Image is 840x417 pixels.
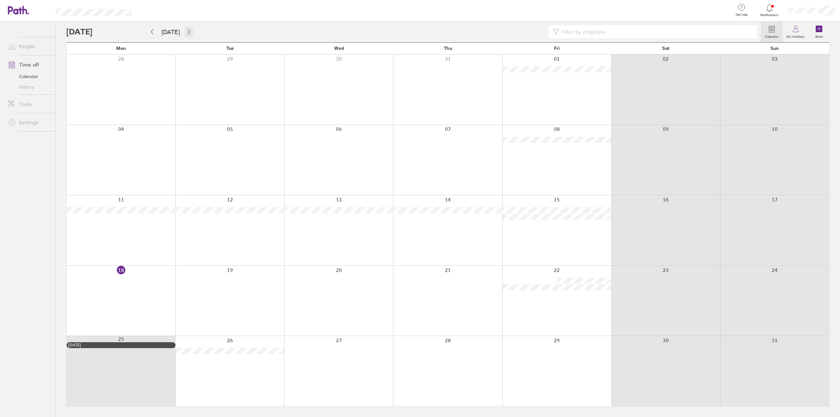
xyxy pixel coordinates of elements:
[783,33,808,39] label: My holidays
[116,46,126,51] span: Mon
[554,46,560,51] span: Fri
[68,343,174,347] div: [DATE]
[731,13,752,17] span: Get help
[3,97,55,111] a: Tools
[3,58,55,71] a: Time off
[811,33,827,39] label: Book
[3,40,55,53] a: People
[3,82,55,92] a: History
[226,46,234,51] span: Tue
[559,26,753,38] input: Filter by employee
[3,71,55,82] a: Calendar
[662,46,669,51] span: Sat
[3,116,55,129] a: Settings
[761,21,783,42] a: Calendar
[156,27,185,37] button: [DATE]
[808,21,829,42] a: Book
[761,33,783,39] label: Calendar
[444,46,452,51] span: Thu
[334,46,344,51] span: Wed
[759,3,780,17] a: Notifications
[783,21,808,42] a: My holidays
[770,46,779,51] span: Sun
[759,13,780,17] span: Notifications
